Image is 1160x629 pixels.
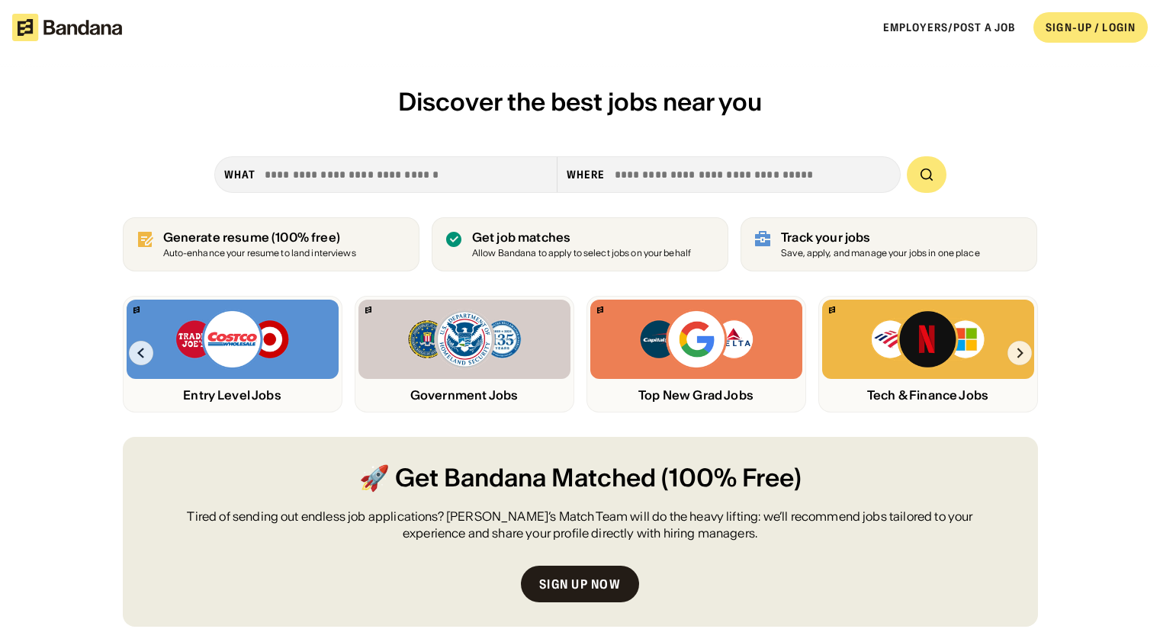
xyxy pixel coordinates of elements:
[829,306,835,313] img: Bandana logo
[163,230,356,245] div: Generate resume
[822,388,1034,403] div: Tech & Finance Jobs
[406,309,522,370] img: FBI, DHS, MWRD logos
[365,306,371,313] img: Bandana logo
[597,306,603,313] img: Bandana logo
[567,168,606,181] div: Where
[818,296,1038,412] a: Bandana logoBank of America, Netflix, Microsoft logosTech & Finance Jobs
[521,566,639,602] a: Sign up now
[163,249,356,258] div: Auto-enhance your resume to land interviews
[159,508,1001,542] div: Tired of sending out endless job applications? [PERSON_NAME]’s Match Team will do the heavy lifti...
[781,249,980,258] div: Save, apply, and manage your jobs in one place
[586,296,806,412] a: Bandana logoCapital One, Google, Delta logosTop New Grad Jobs
[1046,21,1136,34] div: SIGN-UP / LOGIN
[661,461,802,496] span: (100% Free)
[539,578,621,590] div: Sign up now
[133,306,140,313] img: Bandana logo
[870,309,985,370] img: Bank of America, Netflix, Microsoft logos
[432,217,728,271] a: Get job matches Allow Bandana to apply to select jobs on your behalf
[12,14,122,41] img: Bandana logotype
[472,249,691,258] div: Allow Bandana to apply to select jobs on your behalf
[129,341,153,365] img: Left Arrow
[272,229,340,245] span: (100% free)
[123,217,419,271] a: Generate resume (100% free)Auto-enhance your resume to land interviews
[175,309,291,370] img: Trader Joe’s, Costco, Target logos
[590,388,802,403] div: Top New Grad Jobs
[358,388,570,403] div: Government Jobs
[638,309,754,370] img: Capital One, Google, Delta logos
[781,230,980,245] div: Track your jobs
[472,230,691,245] div: Get job matches
[398,86,762,117] span: Discover the best jobs near you
[1007,341,1032,365] img: Right Arrow
[741,217,1037,271] a: Track your jobs Save, apply, and manage your jobs in one place
[359,461,656,496] span: 🚀 Get Bandana Matched
[123,296,342,412] a: Bandana logoTrader Joe’s, Costco, Target logosEntry Level Jobs
[355,296,574,412] a: Bandana logoFBI, DHS, MWRD logosGovernment Jobs
[883,21,1015,34] a: Employers/Post a job
[224,168,255,181] div: what
[127,388,339,403] div: Entry Level Jobs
